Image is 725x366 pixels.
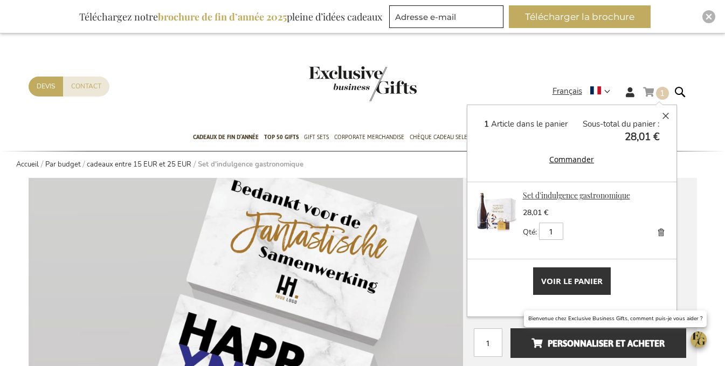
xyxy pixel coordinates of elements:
[304,132,329,143] span: Gift Sets
[523,208,548,218] span: 28,01 €
[553,85,617,98] div: Français
[660,88,665,99] span: 1
[643,85,669,103] a: 1
[45,160,81,169] a: Par budget
[625,130,659,144] span: 28,01 €
[533,267,611,295] a: Voir le panier
[334,132,404,143] span: Corporate Merchandise
[158,10,287,23] b: brochure de fin d’année 2025
[484,153,659,165] button: Commander
[706,13,712,20] img: Close
[702,10,715,23] div: Close
[541,275,603,287] span: Voir le panier
[523,190,630,201] a: Set d'indulgence gastronomique
[264,132,299,143] span: TOP 50 Gifts
[193,132,259,143] span: Cadeaux de fin d’année
[309,66,363,101] a: store logo
[410,132,474,143] span: Chèque Cadeau Select
[475,190,517,236] a: Set d'indulgence gastronomique
[29,77,63,96] a: Devis
[491,119,568,129] span: Article dans le panier
[74,5,387,28] div: Téléchargez notre pleine d’idées cadeaux
[16,160,39,169] a: Accueil
[63,77,109,96] a: Contact
[523,227,537,238] label: Qté
[87,160,191,169] a: cadeaux entre 15 EUR et 25 EUR
[553,85,582,98] span: Français
[198,160,303,169] strong: Set d'indulgence gastronomique
[509,5,651,28] button: Télécharger la brochure
[484,119,489,129] span: 1
[389,5,507,31] form: marketing offers and promotions
[474,328,502,357] input: Qté
[389,5,503,28] input: Adresse e-mail
[531,335,665,352] span: Personnaliser et acheter
[475,190,517,232] img: Set d'indulgence gastronomique
[583,119,655,129] span: Sous-total du panier
[309,66,417,101] img: Exclusive Business gifts logo
[510,328,686,358] button: Personnaliser et acheter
